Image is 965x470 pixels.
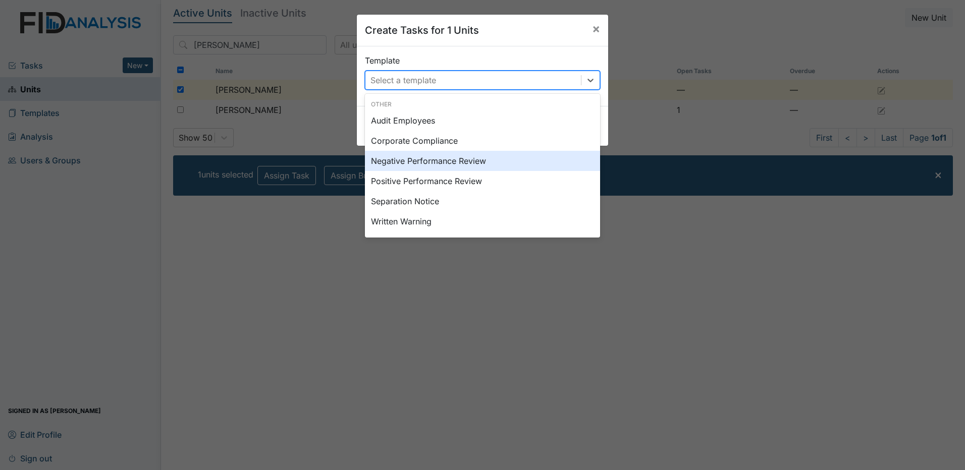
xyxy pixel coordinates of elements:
[365,211,600,231] div: Written Warning
[365,54,400,67] label: Template
[592,21,600,36] span: ×
[365,23,479,38] h5: Create Tasks for 1 Units
[365,131,600,151] div: Corporate Compliance
[365,110,600,131] div: Audit Employees
[365,100,600,109] div: Other
[584,15,608,43] button: Close
[370,74,436,86] div: Select a template
[365,171,600,191] div: Positive Performance Review
[365,191,600,211] div: Separation Notice
[365,151,600,171] div: Negative Performance Review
